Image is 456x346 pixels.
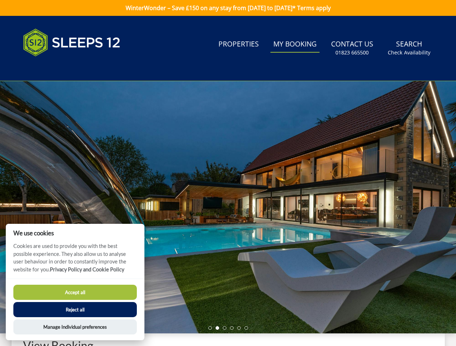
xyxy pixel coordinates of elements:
a: Properties [216,36,262,53]
small: Check Availability [388,49,430,56]
p: Cookies are used to provide you with the best possible experience. They also allow us to analyse ... [6,242,144,279]
h2: We use cookies [6,230,144,236]
button: Reject all [13,302,137,317]
a: Privacy Policy and Cookie Policy [50,266,124,272]
a: My Booking [270,36,320,53]
button: Accept all [13,285,137,300]
a: SearchCheck Availability [385,36,433,60]
img: Sleeps 12 [23,25,121,61]
iframe: Customer reviews powered by Trustpilot [19,65,95,71]
small: 01823 665500 [335,49,369,56]
a: Contact Us01823 665500 [328,36,376,60]
button: Manage Individual preferences [13,319,137,334]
